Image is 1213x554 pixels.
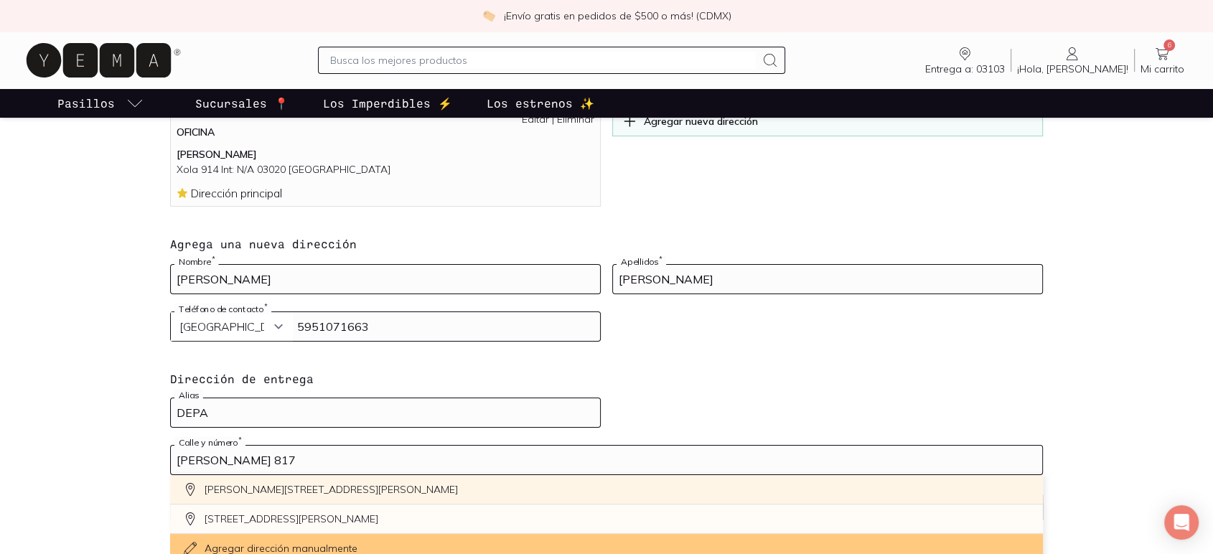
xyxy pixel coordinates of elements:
p: Pasillos [57,95,115,112]
span: ¡Hola, [PERSON_NAME]! [1017,62,1128,75]
input: Ej: Casa, Oficina, Depa mamá [171,398,600,427]
span: 6 [1163,39,1175,51]
span: Mi carrito [1141,62,1184,75]
span: | [552,113,554,126]
a: Eliminar [557,113,594,126]
p: OFICINA [177,126,594,138]
a: pasillo-todos-link [55,89,146,118]
p: Agregar nueva dirección [644,115,758,128]
input: Busca los mejores productos [330,52,755,69]
img: check [482,9,495,22]
label: Nombre [174,256,219,267]
p: Los Imperdibles ⚡️ [323,95,452,112]
a: Los estrenos ✨ [484,89,597,118]
span: Entrega a: 03103 [925,62,1005,75]
span: Dirección principal [191,186,282,200]
div: [STREET_ADDRESS][PERSON_NAME] [170,504,1043,534]
a: Sucursales 📍 [192,89,291,118]
div: Open Intercom Messenger [1164,505,1199,540]
p: Xola 914 Int: N/A 03020 [GEOGRAPHIC_DATA] [177,162,594,177]
a: Editar [522,113,549,126]
label: Apellidos [617,256,666,267]
h4: Agrega una nueva dirección [170,235,1043,253]
p: Sucursales 📍 [195,95,289,112]
label: Teléfono de contacto [174,304,271,314]
h4: Dirección de entrega [170,370,1043,388]
div: [PERSON_NAME][STREET_ADDRESS][PERSON_NAME] [170,475,1043,504]
p: [PERSON_NAME] [177,147,594,162]
label: Alias [174,390,203,400]
a: Entrega a: 03103 [919,45,1011,75]
p: Los estrenos ✨ [487,95,594,112]
a: 6Mi carrito [1135,45,1190,75]
p: ¡Envío gratis en pedidos de $500 o más! (CDMX) [504,9,731,23]
a: Los Imperdibles ⚡️ [320,89,455,118]
a: ¡Hola, [PERSON_NAME]! [1011,45,1134,75]
label: Calle y número [174,437,245,448]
